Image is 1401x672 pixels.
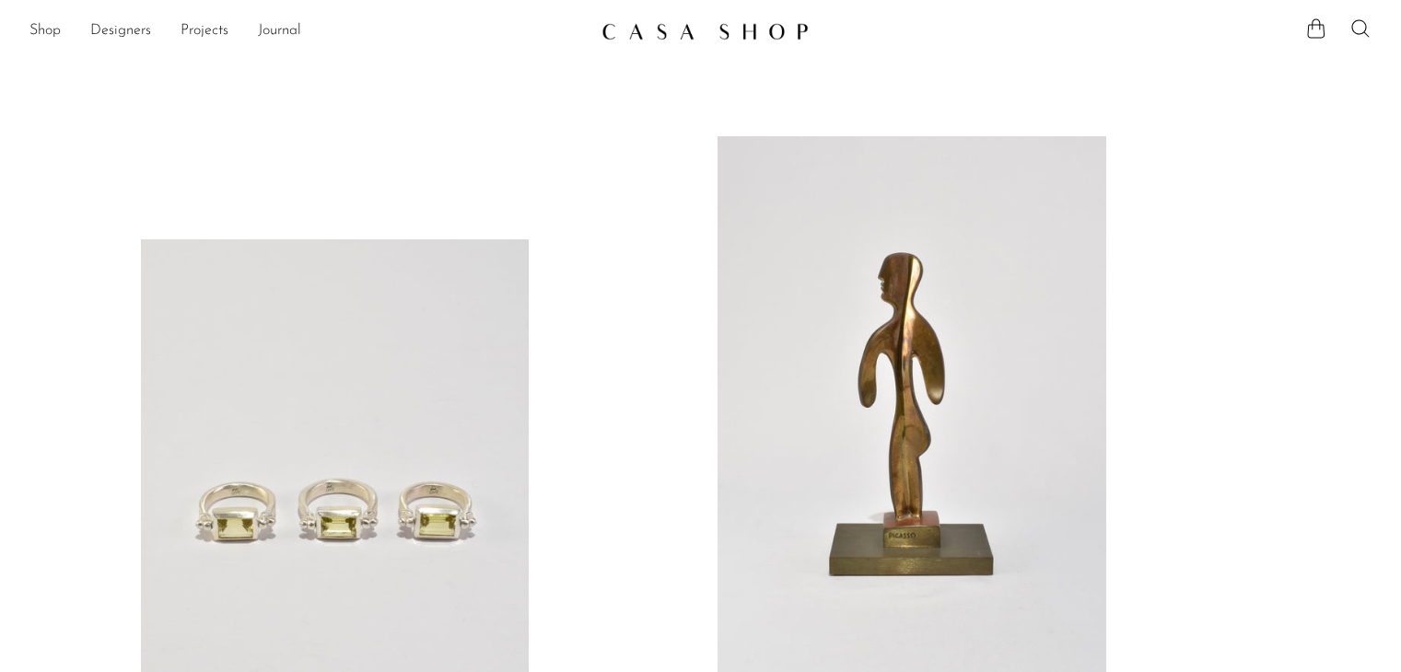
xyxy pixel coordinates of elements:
a: Projects [181,19,228,43]
a: Shop [29,19,61,43]
a: Journal [258,19,301,43]
ul: NEW HEADER MENU [29,16,587,47]
a: Designers [90,19,151,43]
nav: Desktop navigation [29,16,587,47]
